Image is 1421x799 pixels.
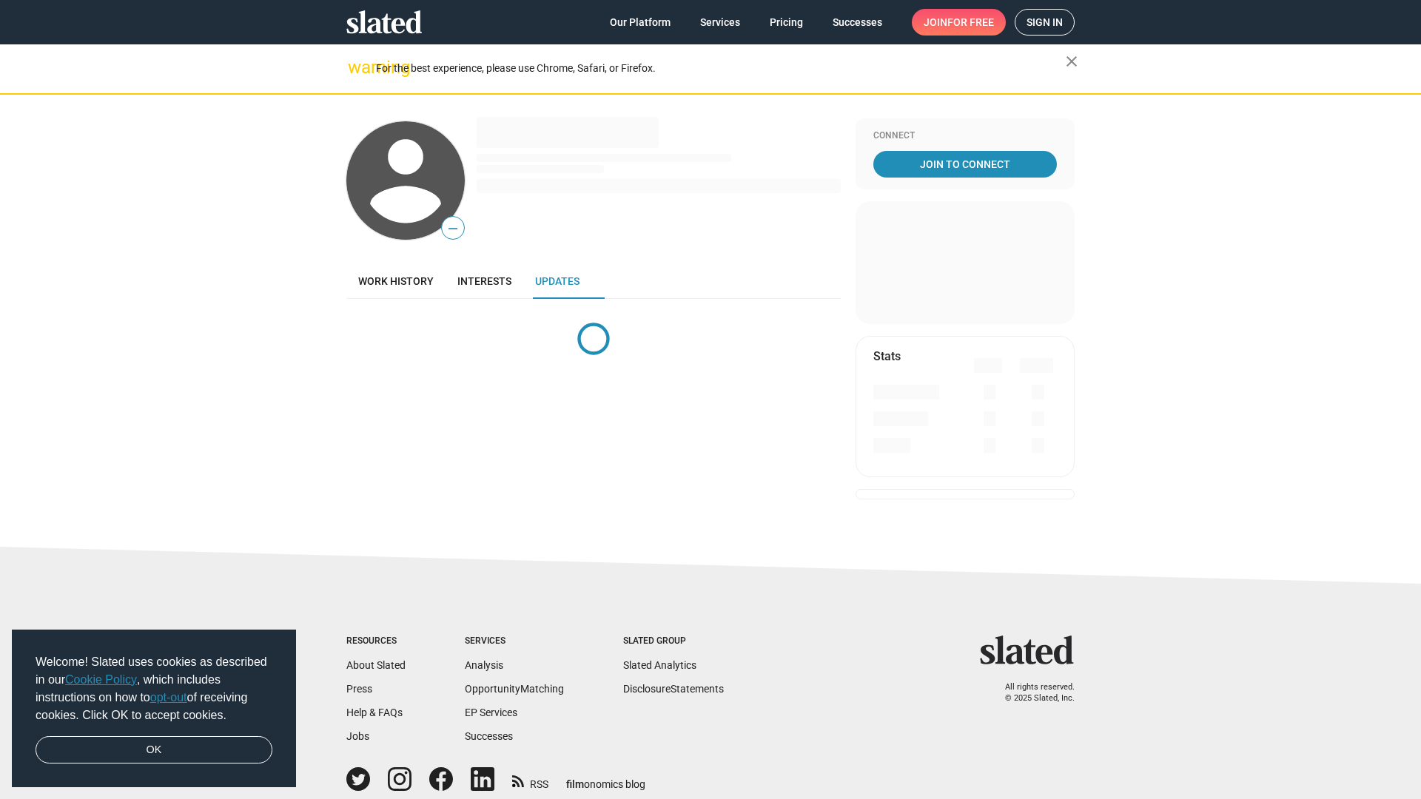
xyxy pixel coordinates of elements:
span: Updates [535,275,580,287]
a: Updates [523,263,591,299]
p: All rights reserved. © 2025 Slated, Inc. [990,682,1075,704]
a: Help & FAQs [346,707,403,718]
span: Sign in [1027,10,1063,35]
div: For the best experience, please use Chrome, Safari, or Firefox. [376,58,1066,78]
mat-icon: warning [348,58,366,76]
mat-icon: close [1063,53,1081,70]
span: Join To Connect [876,151,1054,178]
span: Welcome! Slated uses cookies as described in our , which includes instructions on how to of recei... [36,653,272,724]
span: Services [700,9,740,36]
a: Work history [346,263,446,299]
div: Services [465,636,564,647]
a: EP Services [465,707,517,718]
a: dismiss cookie message [36,736,272,764]
span: Interests [457,275,511,287]
a: Join To Connect [873,151,1057,178]
span: Join [924,9,994,36]
a: Jobs [346,730,369,742]
span: Successes [833,9,882,36]
span: Work history [358,275,434,287]
a: Interests [446,263,523,299]
a: filmonomics blog [566,766,645,792]
div: Connect [873,130,1057,142]
a: Joinfor free [912,9,1006,36]
a: DisclosureStatements [623,683,724,695]
span: — [442,219,464,238]
a: RSS [512,769,548,792]
span: film [566,778,584,790]
div: Slated Group [623,636,724,647]
span: for free [947,9,994,36]
a: Pricing [758,9,815,36]
mat-card-title: Stats [873,348,901,364]
a: Slated Analytics [623,659,696,671]
a: Our Platform [598,9,682,36]
span: Our Platform [610,9,671,36]
a: Successes [465,730,513,742]
a: Services [688,9,752,36]
div: cookieconsent [12,630,296,788]
a: OpportunityMatching [465,683,564,695]
a: Sign in [1015,9,1075,36]
a: Press [346,683,372,695]
a: Successes [821,9,894,36]
a: About Slated [346,659,406,671]
div: Resources [346,636,406,647]
a: Cookie Policy [65,673,137,686]
span: Pricing [770,9,803,36]
a: Analysis [465,659,503,671]
a: opt-out [150,691,187,704]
